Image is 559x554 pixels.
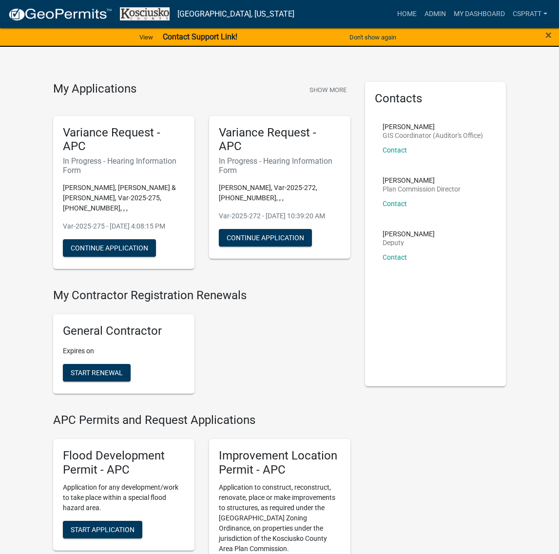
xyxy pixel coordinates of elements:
[120,7,170,20] img: Kosciusko County, Indiana
[63,183,185,213] p: [PERSON_NAME], [PERSON_NAME] & [PERSON_NAME], Var-2025-275, [PHONE_NUMBER], , ,
[53,82,136,96] h4: My Applications
[53,288,350,401] wm-registration-list-section: My Contractor Registration Renewals
[219,156,341,175] h6: In Progress - Hearing Information Form
[177,6,294,22] a: [GEOGRAPHIC_DATA], [US_STATE]
[383,146,407,154] a: Contact
[63,346,185,356] p: Expires on
[383,200,407,208] a: Contact
[71,369,123,377] span: Start Renewal
[71,526,135,534] span: Start Application
[63,482,185,513] p: Application for any development/work to take place within a special flood hazard area.
[63,239,156,257] button: Continue Application
[63,449,185,477] h5: Flood Development Permit - APC
[306,82,350,98] button: Show More
[346,29,400,45] button: Don't show again
[163,32,237,41] strong: Contact Support Link!
[219,126,341,154] h5: Variance Request - APC
[545,28,552,42] span: ×
[383,177,461,184] p: [PERSON_NAME]
[135,29,157,45] a: View
[63,221,185,231] p: Var-2025-275 - [DATE] 4:08:15 PM
[383,186,461,192] p: Plan Commission Director
[219,449,341,477] h5: Improvement Location Permit - APC
[383,239,435,246] p: Deputy
[53,413,350,427] h4: APC Permits and Request Applications
[383,230,435,237] p: [PERSON_NAME]
[383,123,483,130] p: [PERSON_NAME]
[219,229,312,247] button: Continue Application
[421,5,450,23] a: Admin
[53,288,350,303] h4: My Contractor Registration Renewals
[63,324,185,338] h5: General Contractor
[219,183,341,203] p: [PERSON_NAME], Var-2025-272, [PHONE_NUMBER], , ,
[450,5,509,23] a: My Dashboard
[63,521,142,538] button: Start Application
[63,126,185,154] h5: Variance Request - APC
[545,29,552,41] button: Close
[63,364,131,382] button: Start Renewal
[509,5,551,23] a: cspratt
[393,5,421,23] a: Home
[219,482,341,554] p: Application to construct, reconstruct, renovate, place or make improvements to structures, as req...
[219,211,341,221] p: Var-2025-272 - [DATE] 10:39:20 AM
[375,92,497,106] h5: Contacts
[63,156,185,175] h6: In Progress - Hearing Information Form
[383,132,483,139] p: GIS Coordinator (Auditor's Office)
[383,253,407,261] a: Contact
